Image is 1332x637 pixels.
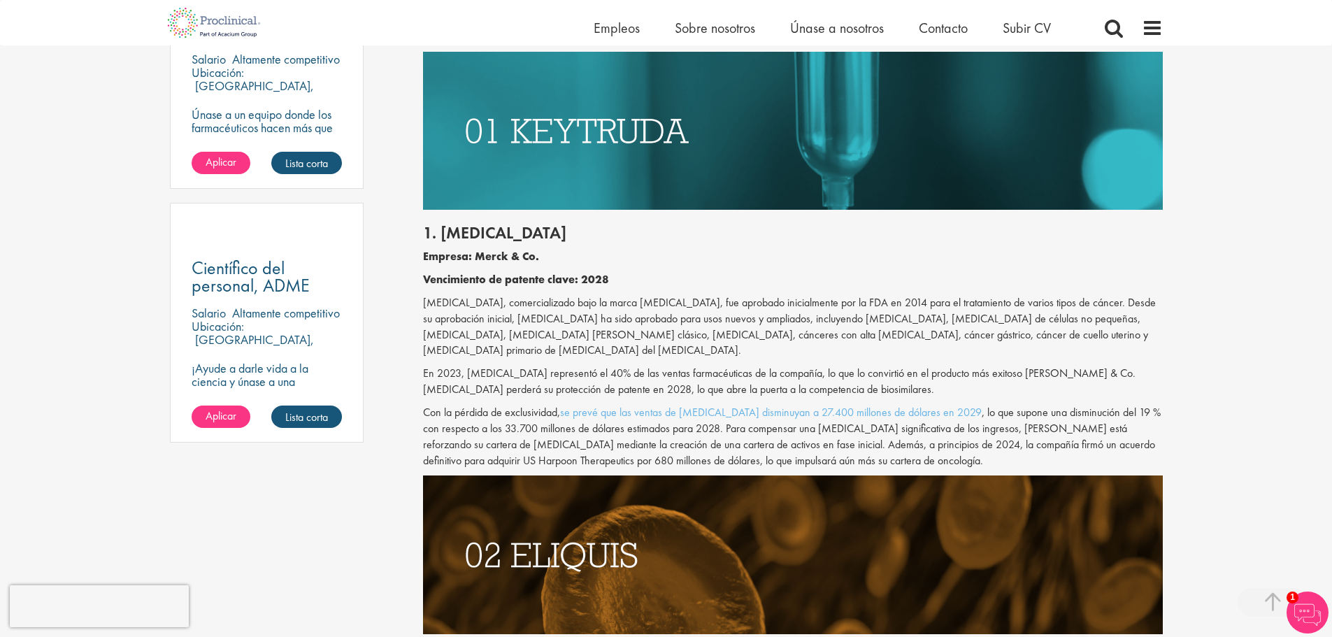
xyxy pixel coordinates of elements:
[560,405,982,420] a: se prevé que las ventas de [MEDICAL_DATA] disminuyan a 27.400 millones de dólares en 2029
[192,406,250,428] a: Aplicar
[594,19,640,37] a: Empleos
[271,152,342,174] a: Lista corta
[271,406,342,428] a: Lista corta
[232,51,340,67] font: Altamente competitivo
[232,305,340,321] font: Altamente competitivo
[423,475,1163,634] img: Medicamentos con patentes próximas a expirar Eliquis
[423,249,539,264] font: Empresa: Merck & Co.
[1287,592,1329,634] img: Chatbot
[423,295,1156,358] font: [MEDICAL_DATA], comercializado bajo la marca [MEDICAL_DATA], fue aprobado inicialmente por la FDA...
[192,64,244,80] font: Ubicación:
[1003,19,1051,37] a: Subir CV
[423,272,609,287] font: Vencimiento de patente clave: 2028
[192,256,310,297] font: Científico del personal, ADME
[285,410,328,424] font: Lista corta
[192,152,250,174] a: Aplicar
[790,19,884,37] a: Únase a nosotros
[1290,592,1295,602] font: 1
[675,19,755,37] a: Sobre nosotros
[192,318,244,334] font: Ubicación:
[423,222,566,243] font: 1. [MEDICAL_DATA]
[423,405,1161,468] font: , lo que supone una disminución del 19 % con respecto a los 33.700 millones de dólares estimados ...
[192,51,226,67] font: Salario
[192,78,314,107] font: [GEOGRAPHIC_DATA], [GEOGRAPHIC_DATA]
[10,585,189,627] iframe: reCAPTCHA
[423,366,1136,396] font: En 2023, [MEDICAL_DATA] representó el 40% de las ventas farmacéuticas de la compañía, lo que lo c...
[192,305,226,321] font: Salario
[423,405,560,420] font: Con la pérdida de exclusividad,
[919,19,968,37] a: Contacto
[285,156,328,171] font: Lista corta
[192,259,343,294] a: Científico del personal, ADME
[206,408,236,423] font: Aplicar
[206,155,236,169] font: Aplicar
[192,331,314,361] font: [GEOGRAPHIC_DATA], [GEOGRAPHIC_DATA]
